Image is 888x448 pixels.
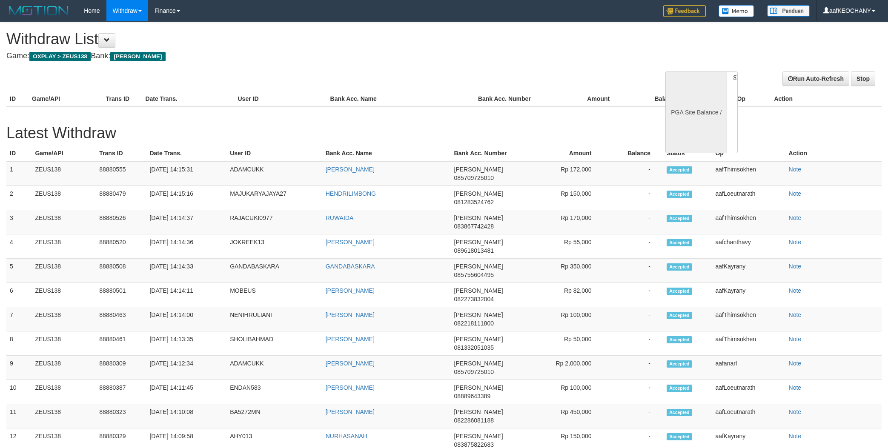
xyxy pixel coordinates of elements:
[96,234,146,259] td: 88880520
[326,239,375,245] a: [PERSON_NAME]
[851,71,875,86] a: Stop
[6,331,32,356] td: 8
[789,263,802,270] a: Note
[549,91,623,107] th: Amount
[327,91,475,107] th: Bank Acc. Name
[454,344,494,351] span: 081332051035
[96,356,146,380] td: 88880309
[226,234,322,259] td: JOKREEK13
[146,283,226,307] td: [DATE] 14:14:11
[146,307,226,331] td: [DATE] 14:14:00
[667,166,692,174] span: Accepted
[29,91,103,107] th: Game/API
[6,356,32,380] td: 9
[454,417,494,424] span: 082286081188
[226,259,322,283] td: GANDABASKARA
[6,4,71,17] img: MOTION_logo.png
[6,146,32,161] th: ID
[454,311,503,318] span: [PERSON_NAME]
[226,331,322,356] td: SHOLIBAHMAD
[535,380,604,404] td: Rp 100,000
[326,190,376,197] a: HENDRILIMBONG
[32,146,96,161] th: Game/API
[96,146,146,161] th: Trans ID
[454,271,494,278] span: 085755604495
[96,210,146,234] td: 88880526
[604,356,663,380] td: -
[604,146,663,161] th: Balance
[667,191,692,198] span: Accepted
[32,234,96,259] td: ZEUS138
[454,441,494,448] span: 083875822683
[712,404,785,428] td: aafLoeutnarath
[454,223,494,230] span: 083867742428
[454,368,494,375] span: 085709725010
[535,234,604,259] td: Rp 55,000
[454,296,494,302] span: 082273832004
[604,210,663,234] td: -
[789,360,802,367] a: Note
[604,259,663,283] td: -
[96,283,146,307] td: 88880501
[32,356,96,380] td: ZEUS138
[226,356,322,380] td: ADAMCUKK
[234,91,327,107] th: User ID
[734,91,771,107] th: Op
[712,283,785,307] td: aafKayrany
[789,214,802,221] a: Note
[667,360,692,368] span: Accepted
[454,263,503,270] span: [PERSON_NAME]
[6,31,584,48] h1: Withdraw List
[667,288,692,295] span: Accepted
[712,186,785,210] td: aafLoeutnarath
[326,336,375,342] a: [PERSON_NAME]
[226,186,322,210] td: MAJUKARYAJAYA27
[226,146,322,161] th: User ID
[667,312,692,319] span: Accepted
[454,199,494,205] span: 081283524762
[146,186,226,210] td: [DATE] 14:15:16
[6,52,584,60] h4: Game: Bank:
[789,336,802,342] a: Note
[712,234,785,259] td: aafchanthavy
[6,186,32,210] td: 2
[226,404,322,428] td: BA5272MN
[535,210,604,234] td: Rp 170,000
[454,336,503,342] span: [PERSON_NAME]
[789,311,802,318] a: Note
[604,186,663,210] td: -
[326,408,375,415] a: [PERSON_NAME]
[663,146,712,161] th: Status
[32,186,96,210] td: ZEUS138
[667,239,692,246] span: Accepted
[712,380,785,404] td: aafLoeutnarath
[32,161,96,186] td: ZEUS138
[32,259,96,283] td: ZEUS138
[663,5,706,17] img: Feedback.jpg
[454,190,503,197] span: [PERSON_NAME]
[110,52,165,61] span: [PERSON_NAME]
[789,287,802,294] a: Note
[142,91,234,107] th: Date Trans.
[146,380,226,404] td: [DATE] 14:11:45
[6,125,882,142] h1: Latest Withdraw
[667,215,692,222] span: Accepted
[146,404,226,428] td: [DATE] 14:10:08
[454,384,503,391] span: [PERSON_NAME]
[146,234,226,259] td: [DATE] 14:14:36
[535,186,604,210] td: Rp 150,000
[535,356,604,380] td: Rp 2,000,000
[604,404,663,428] td: -
[6,307,32,331] td: 7
[146,210,226,234] td: [DATE] 14:14:37
[29,52,91,61] span: OXPLAY > ZEUS138
[712,356,785,380] td: aafanarl
[622,91,690,107] th: Balance
[226,380,322,404] td: ENDAN583
[604,161,663,186] td: -
[454,174,494,181] span: 085709725010
[712,259,785,283] td: aafKayrany
[96,404,146,428] td: 88880323
[789,408,802,415] a: Note
[535,331,604,356] td: Rp 50,000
